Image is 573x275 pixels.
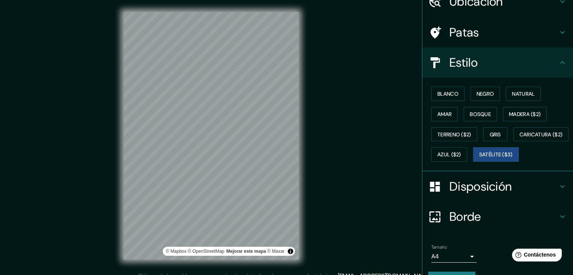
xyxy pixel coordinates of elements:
[479,151,513,158] font: Satélite ($3)
[437,111,452,118] font: Amar
[449,24,479,40] font: Patas
[471,87,500,101] button: Negro
[513,127,569,142] button: Caricatura ($2)
[431,127,477,142] button: Terreno ($2)
[166,249,186,254] font: © Mapbox
[473,147,519,162] button: Satélite ($3)
[188,249,225,254] a: Mapa de calles abierto
[520,131,563,138] font: Caricatura ($2)
[422,47,573,78] div: Estilo
[437,131,471,138] font: Terreno ($2)
[431,107,458,121] button: Amar
[422,17,573,47] div: Patas
[437,151,461,158] font: Azul ($2)
[431,147,467,162] button: Azul ($2)
[431,252,439,260] font: A4
[449,55,478,70] font: Estilo
[503,107,547,121] button: Madera ($2)
[477,90,494,97] font: Negro
[490,131,501,138] font: Gris
[437,90,458,97] font: Blanco
[188,249,225,254] font: © OpenStreetMap
[267,249,284,254] font: © Maxar
[431,244,447,250] font: Tamaño
[286,247,295,256] button: Activar o desactivar atribución
[431,251,477,263] div: A4
[226,249,266,254] a: Map feedback
[431,87,465,101] button: Blanco
[166,249,186,254] a: Mapbox
[506,246,565,267] iframe: Lanzador de widgets de ayuda
[509,111,541,118] font: Madera ($2)
[422,171,573,202] div: Disposición
[449,179,512,194] font: Disposición
[124,12,299,260] canvas: Mapa
[464,107,497,121] button: Bosque
[267,249,284,254] a: Maxar
[506,87,541,101] button: Natural
[422,202,573,232] div: Borde
[483,127,507,142] button: Gris
[512,90,535,97] font: Natural
[470,111,491,118] font: Bosque
[449,209,481,225] font: Borde
[226,249,266,254] font: Mejorar este mapa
